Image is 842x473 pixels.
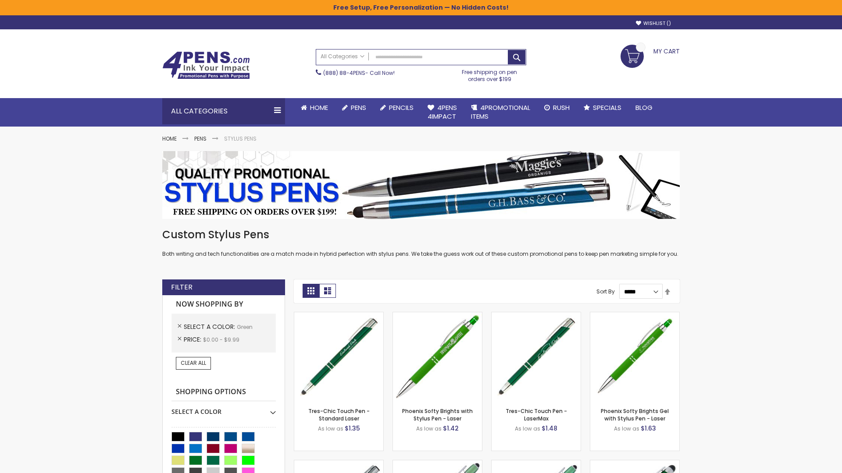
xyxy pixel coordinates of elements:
[323,69,395,77] span: - Call Now!
[590,312,679,319] a: Phoenix Softy Brights Gel with Stylus Pen - Laser-Green
[162,98,285,124] div: All Categories
[203,336,239,343] span: $0.00 - $9.99
[181,359,206,367] span: Clear All
[492,312,581,401] img: Tres-Chic Touch Pen - LaserMax-Green
[590,312,679,401] img: Phoenix Softy Brights Gel with Stylus Pen - Laser-Green
[593,103,621,112] span: Specials
[635,103,653,112] span: Blog
[323,69,365,77] a: (888) 88-4PENS
[308,407,370,422] a: Tres-Chic Touch Pen - Standard Laser
[393,460,482,467] a: Ellipse Stylus Pen - LaserMax-Green
[316,49,369,64] a: All Categories
[628,98,660,117] a: Blog
[194,135,207,142] a: Pens
[393,312,482,401] img: Phoenix Softy Brights with Stylus Pen - Laser-Green
[373,98,421,117] a: Pencils
[294,98,335,117] a: Home
[506,407,567,422] a: Tres-Chic Touch Pen - LaserMax
[318,425,343,432] span: As low as
[416,425,442,432] span: As low as
[171,401,276,416] div: Select A Color
[321,53,364,60] span: All Categories
[294,312,383,401] img: Tres-Chic Touch Pen - Standard Laser-Green
[171,383,276,402] strong: Shopping Options
[453,65,527,83] div: Free shipping on pen orders over $199
[443,424,459,433] span: $1.42
[492,312,581,319] a: Tres-Chic Touch Pen - LaserMax-Green
[428,103,457,121] span: 4Pens 4impact
[537,98,577,117] a: Rush
[294,460,383,467] a: Tres-Chic Softy Stylus Pen - Laser-Green
[176,357,211,369] a: Clear All
[237,323,253,331] span: Green
[515,425,540,432] span: As low as
[421,98,464,127] a: 4Pens4impact
[553,103,570,112] span: Rush
[601,407,669,422] a: Phoenix Softy Brights Gel with Stylus Pen - Laser
[184,335,203,344] span: Price
[171,295,276,314] strong: Now Shopping by
[492,460,581,467] a: Ellipse Stylus Pen - ColorJet-Green
[389,103,414,112] span: Pencils
[162,151,680,219] img: Stylus Pens
[590,460,679,467] a: Logo Beam Stylus LIght Up Pen-Green
[294,312,383,319] a: Tres-Chic Touch Pen - Standard Laser-Green
[596,288,615,295] label: Sort By
[162,228,680,258] div: Both writing and tech functionalities are a match made in hybrid perfection with stylus pens. We ...
[162,51,250,79] img: 4Pens Custom Pens and Promotional Products
[471,103,530,121] span: 4PROMOTIONAL ITEMS
[303,284,319,298] strong: Grid
[614,425,639,432] span: As low as
[184,322,237,331] span: Select A Color
[310,103,328,112] span: Home
[162,135,177,142] a: Home
[171,282,193,292] strong: Filter
[162,228,680,242] h1: Custom Stylus Pens
[402,407,473,422] a: Phoenix Softy Brights with Stylus Pen - Laser
[636,20,671,27] a: Wishlist
[641,424,656,433] span: $1.63
[464,98,537,127] a: 4PROMOTIONALITEMS
[577,98,628,117] a: Specials
[542,424,557,433] span: $1.48
[335,98,373,117] a: Pens
[393,312,482,319] a: Phoenix Softy Brights with Stylus Pen - Laser-Green
[345,424,360,433] span: $1.35
[351,103,366,112] span: Pens
[224,135,257,142] strong: Stylus Pens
